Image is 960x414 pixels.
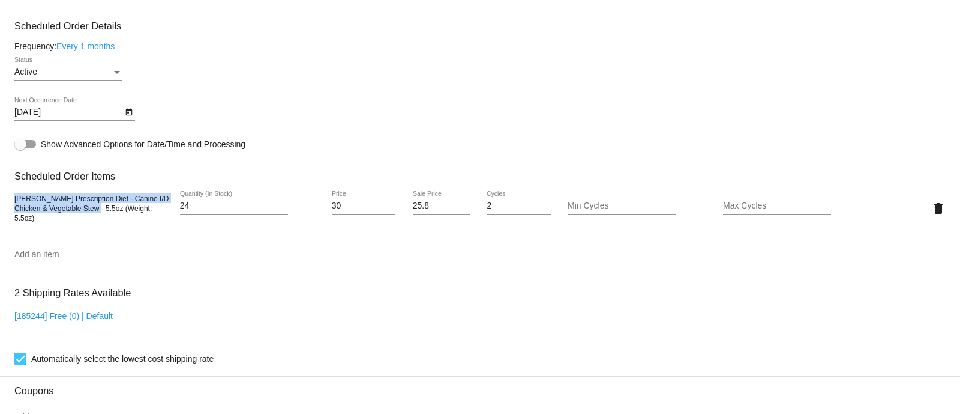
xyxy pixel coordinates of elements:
mat-select: Status [14,67,122,77]
input: Sale Price [413,201,470,211]
h3: Scheduled Order Items [14,162,946,182]
h3: 2 Shipping Rates Available [14,280,131,306]
mat-icon: delete [931,201,946,216]
span: Active [14,67,37,76]
span: [PERSON_NAME] Prescription Diet - Canine I/D Chicken & Vegetable Stew - 5.5oz (Weight: 5.5oz) [14,195,169,222]
input: Price [332,201,395,211]
input: Next Occurrence Date [14,108,122,117]
div: Frequency: [14,41,946,51]
input: Min Cycles [568,201,676,211]
a: Every 1 months [56,41,115,51]
h3: Coupons [14,376,946,397]
input: Quantity (In Stock) [180,201,288,211]
input: Add an item [14,250,946,260]
h3: Scheduled Order Details [14,20,946,32]
span: Show Advanced Options for Date/Time and Processing [41,138,245,150]
input: Cycles [487,201,550,211]
span: Automatically select the lowest cost shipping rate [31,352,214,366]
input: Max Cycles [723,201,831,211]
a: [185244] Free (0) | Default [14,311,113,321]
button: Open calendar [122,105,135,118]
